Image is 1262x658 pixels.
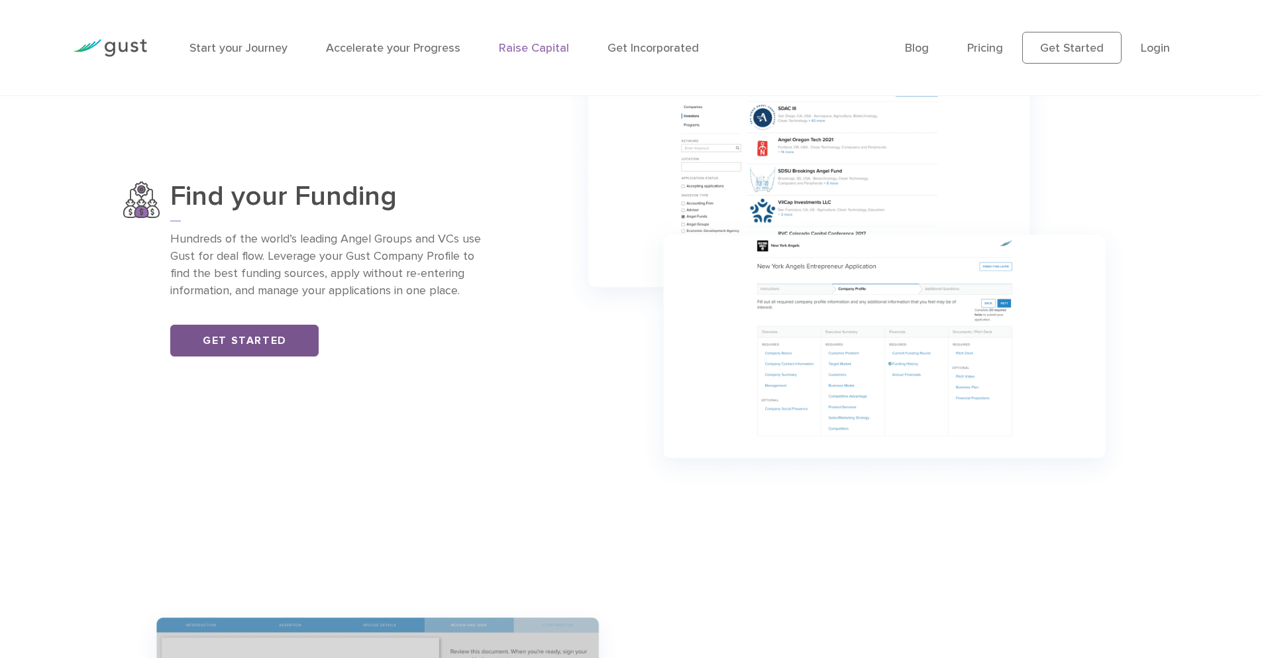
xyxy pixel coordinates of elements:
[170,325,319,356] a: Get Started
[1141,41,1170,55] a: Login
[967,41,1003,55] a: Pricing
[170,231,487,300] p: Hundreds of the world’s leading Angel Groups and VCs use Gust for deal flow. Leverage your Gust C...
[73,39,147,57] img: Gust Logo
[554,38,1138,499] img: Group 1147
[123,182,160,218] img: Find Your Funding
[1022,32,1122,64] a: Get Started
[326,41,460,55] a: Accelerate your Progress
[607,41,699,55] a: Get Incorporated
[189,41,288,55] a: Start your Journey
[170,182,487,221] h3: Find your Funding
[499,41,569,55] a: Raise Capital
[905,41,929,55] a: Blog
